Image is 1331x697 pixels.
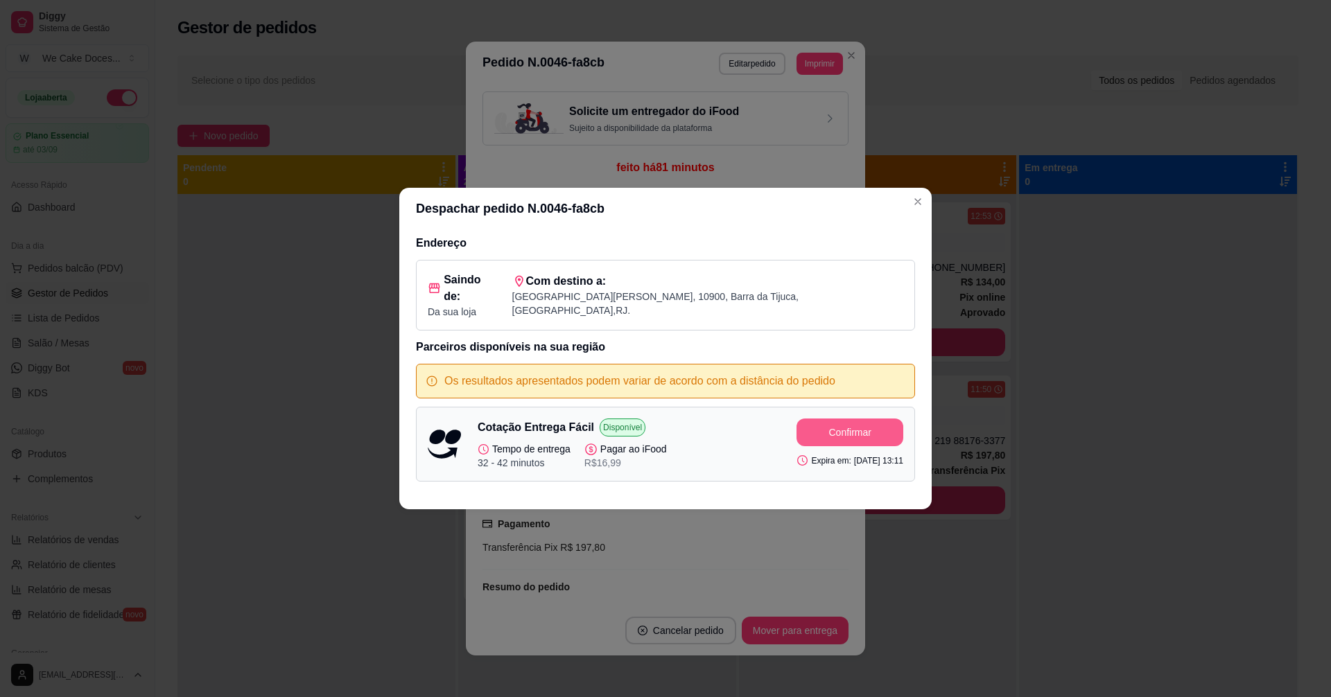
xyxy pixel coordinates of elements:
h3: Endereço [416,235,915,252]
button: Close [907,191,929,213]
p: Da sua loja [428,305,498,319]
p: Os resultados apresentados podem variar de acordo com a distância do pedido [444,373,835,389]
p: R$ 16,99 [584,456,667,470]
p: Pagar ao iFood [584,442,667,456]
p: [GEOGRAPHIC_DATA][PERSON_NAME] , 10900 , Barra da Tijuca , [GEOGRAPHIC_DATA] , RJ . [512,290,903,317]
h3: Parceiros disponíveis na sua região [416,339,915,355]
p: Cotação Entrega Fácil [478,419,594,436]
p: 32 - 42 minutos [478,456,571,470]
p: Tempo de entrega [478,442,571,456]
p: Expira em: [797,455,851,466]
p: [DATE] 13:11 [854,455,903,466]
span: Com destino a: [526,273,607,290]
button: Confirmar [797,418,903,446]
span: Saindo de: [444,272,498,305]
p: Disponível [600,418,645,436]
header: Despachar pedido N. 0046-fa8cb [399,188,932,229]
